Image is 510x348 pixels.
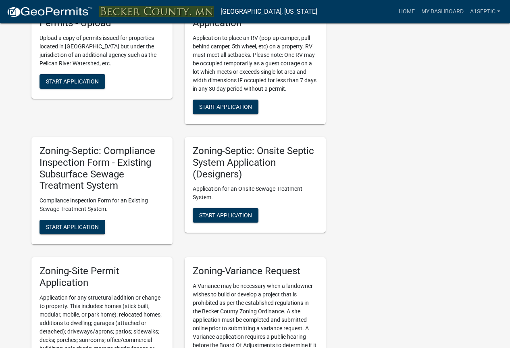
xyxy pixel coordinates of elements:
[193,185,318,202] p: Application for an Onsite Sewage Treatment System.
[467,4,504,19] a: A1SEPTIC
[396,4,418,19] a: Home
[46,78,99,85] span: Start Application
[40,265,164,289] h5: Zoning-Site Permit Application
[193,265,318,277] h5: Zoning-Variance Request
[418,4,467,19] a: My Dashboard
[99,6,214,17] img: Becker County, Minnesota
[40,220,105,234] button: Start Application
[193,145,318,180] h5: Zoning-Septic: Onsite Septic System Application (Designers)
[46,224,99,230] span: Start Application
[221,5,317,19] a: [GEOGRAPHIC_DATA], [US_STATE]
[193,208,258,223] button: Start Application
[40,74,105,89] button: Start Application
[199,212,252,219] span: Start Application
[40,145,164,192] h5: Zoning-Septic: Compliance Inspection Form - Existing Subsurface Sewage Treatment System
[199,104,252,110] span: Start Application
[193,100,258,114] button: Start Application
[40,34,164,68] p: Upload a copy of permits issued for properties located in [GEOGRAPHIC_DATA] but under the jurisdi...
[40,196,164,213] p: Compliance Inspection Form for an Existing Sewage Treatment System.
[193,34,318,93] p: Application to place an RV (pop-up camper, pull behind camper, 5th wheel, etc) on a property. RV ...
